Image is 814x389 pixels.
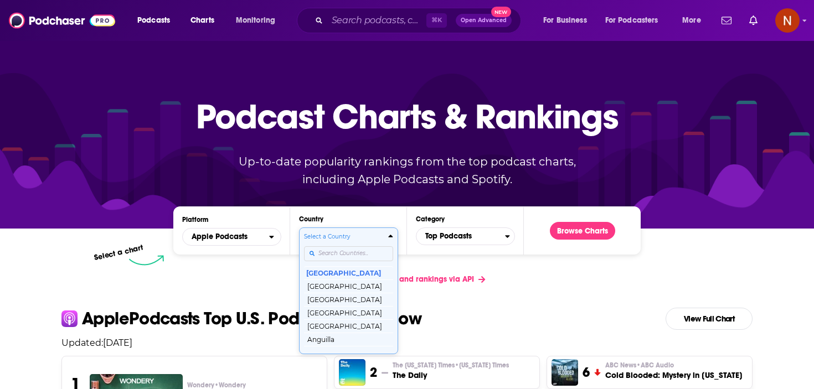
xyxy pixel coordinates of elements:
[605,361,743,370] p: ABC News • ABC Audio
[236,13,275,28] span: Monitoring
[605,361,674,370] span: ABC News
[299,227,398,354] button: Countries
[370,364,377,381] h3: 2
[339,359,365,386] img: The Daily
[190,13,214,28] span: Charts
[61,310,78,326] img: apple Icon
[304,266,393,279] button: [GEOGRAPHIC_DATA]
[456,14,512,27] button: Open AdvancedNew
[552,359,578,386] img: Cold Blooded: Mystery in Alaska
[328,274,474,284] span: Get podcast charts and rankings via API
[393,361,509,370] p: The New York Times • New York Times
[137,13,170,28] span: Podcasts
[426,13,447,28] span: ⌘ K
[636,361,674,369] span: • ABC Audio
[304,306,393,319] button: [GEOGRAPHIC_DATA]
[535,12,601,29] button: open menu
[775,8,800,33] span: Logged in as AdelNBM
[304,293,393,306] button: [GEOGRAPHIC_DATA]
[182,228,281,246] button: open menu
[304,346,393,359] button: [GEOGRAPHIC_DATA]
[455,361,509,369] span: • [US_STATE] Times
[82,310,421,328] p: Apple Podcasts Top U.S. Podcasts Right Now
[183,12,221,29] a: Charts
[461,18,507,23] span: Open Advanced
[182,228,281,246] h2: Platforms
[550,222,615,240] button: Browse Charts
[304,279,393,293] button: [GEOGRAPHIC_DATA]
[605,13,658,28] span: For Podcasters
[228,12,290,29] button: open menu
[605,370,743,381] h3: Cold Blooded: Mystery in [US_STATE]
[491,7,511,17] span: New
[217,153,597,188] p: Up-to-date popularity rankings from the top podcast charts, including Apple Podcasts and Spotify.
[192,233,248,241] span: Apple Podcasts
[682,13,701,28] span: More
[327,12,426,29] input: Search podcasts, credits, & more...
[307,8,532,33] div: Search podcasts, credits, & more...
[543,13,587,28] span: For Business
[393,361,509,381] a: The [US_STATE] Times•[US_STATE] TimesThe Daily
[745,11,762,30] a: Show notifications dropdown
[214,381,246,389] span: • Wondery
[717,11,736,30] a: Show notifications dropdown
[416,227,505,246] span: Top Podcasts
[416,227,515,245] button: Categories
[583,364,590,381] h3: 6
[666,308,753,330] a: View Full Chart
[304,246,393,261] input: Search Countries...
[130,12,184,29] button: open menu
[605,361,743,381] a: ABC News•ABC AudioCold Blooded: Mystery in [US_STATE]
[393,370,509,381] h3: The Daily
[320,266,494,293] a: Get podcast charts and rankings via API
[9,10,115,31] img: Podchaser - Follow, Share and Rate Podcasts
[129,255,164,266] img: select arrow
[304,333,393,346] button: Anguilla
[304,234,384,240] h4: Select a Country
[53,338,761,348] p: Updated: [DATE]
[674,12,715,29] button: open menu
[393,361,509,370] span: The [US_STATE] Times
[775,8,800,33] button: Show profile menu
[598,12,674,29] button: open menu
[196,80,619,152] p: Podcast Charts & Rankings
[775,8,800,33] img: User Profile
[304,319,393,333] button: [GEOGRAPHIC_DATA]
[93,243,144,262] p: Select a chart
